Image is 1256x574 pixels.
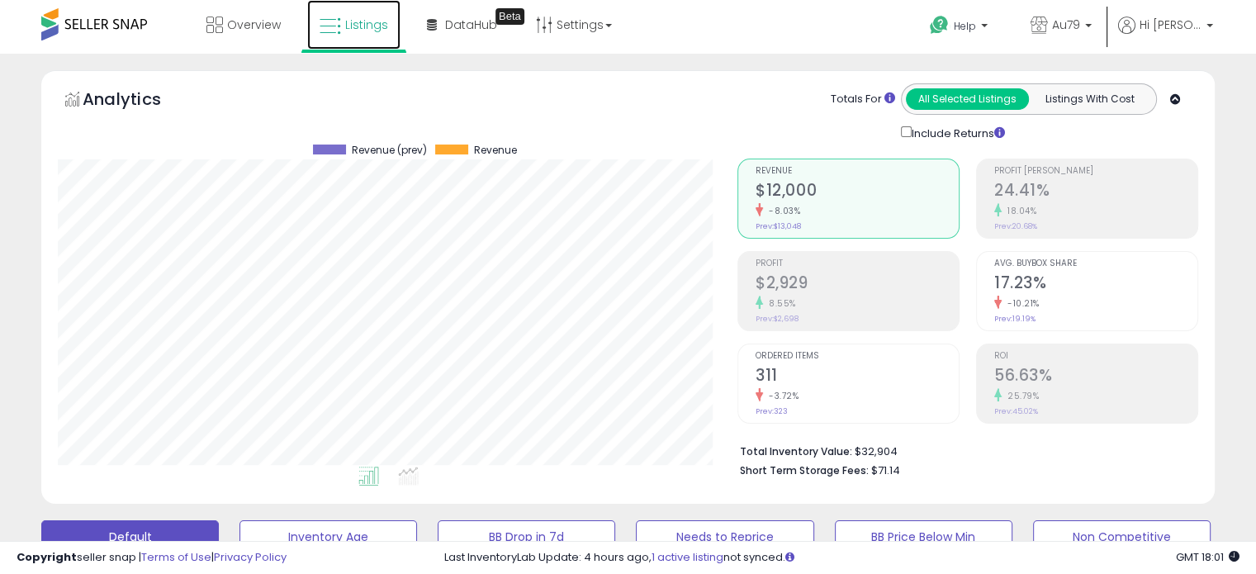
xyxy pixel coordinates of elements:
[444,550,1239,566] div: Last InventoryLab Update: 4 hours ago, not synced.
[994,221,1037,231] small: Prev: 20.68%
[763,297,796,310] small: 8.55%
[1028,88,1151,110] button: Listings With Cost
[1033,520,1211,553] button: Non Competitive
[835,520,1012,553] button: BB Price Below Min
[1052,17,1080,33] span: Au79
[917,2,1004,54] a: Help
[756,273,959,296] h2: $2,929
[445,17,497,33] span: DataHub
[831,92,895,107] div: Totals For
[756,314,799,324] small: Prev: $2,698
[954,19,976,33] span: Help
[740,440,1186,460] li: $32,904
[239,520,417,553] button: Inventory Age
[141,549,211,565] a: Terms of Use
[994,273,1197,296] h2: 17.23%
[17,550,287,566] div: seller snap | |
[83,88,193,115] h5: Analytics
[740,444,852,458] b: Total Inventory Value:
[871,463,900,478] span: $71.14
[652,549,723,565] a: 1 active listing
[994,352,1197,361] span: ROI
[1002,205,1036,217] small: 18.04%
[352,145,427,156] span: Revenue (prev)
[756,406,788,416] small: Prev: 323
[474,145,517,156] span: Revenue
[345,17,388,33] span: Listings
[763,205,800,217] small: -8.03%
[929,15,950,36] i: Get Help
[756,221,801,231] small: Prev: $13,048
[994,314,1036,324] small: Prev: 19.19%
[756,352,959,361] span: Ordered Items
[994,366,1197,388] h2: 56.63%
[994,181,1197,203] h2: 24.41%
[994,167,1197,176] span: Profit [PERSON_NAME]
[756,366,959,388] h2: 311
[1176,549,1239,565] span: 2025-10-14 18:01 GMT
[889,123,1025,142] div: Include Returns
[17,549,77,565] strong: Copyright
[438,520,615,553] button: BB Drop in 7d
[756,259,959,268] span: Profit
[906,88,1029,110] button: All Selected Listings
[740,463,869,477] b: Short Term Storage Fees:
[756,167,959,176] span: Revenue
[41,520,219,553] button: Default
[1002,390,1039,402] small: 25.79%
[763,390,799,402] small: -3.72%
[1002,297,1040,310] small: -10.21%
[1140,17,1201,33] span: Hi [PERSON_NAME]
[756,181,959,203] h2: $12,000
[1118,17,1213,54] a: Hi [PERSON_NAME]
[227,17,281,33] span: Overview
[214,549,287,565] a: Privacy Policy
[994,259,1197,268] span: Avg. Buybox Share
[636,520,813,553] button: Needs to Reprice
[495,8,524,25] div: Tooltip anchor
[994,406,1038,416] small: Prev: 45.02%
